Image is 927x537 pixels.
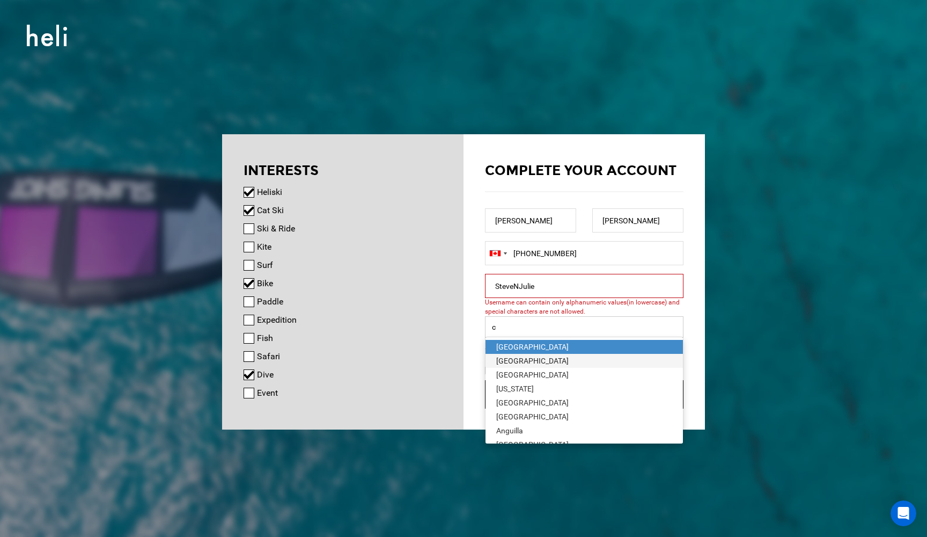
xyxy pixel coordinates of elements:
input: Last name [592,208,683,233]
label: Expedition [257,314,297,326]
div: Choose one… [22,343,193,365]
iframe: Intercom live chat [891,500,916,526]
label: Dive [257,368,274,381]
label: Kite [257,241,271,253]
div: Great! 👍 By answering a few questions, we can get you matched with your ideal trip. [17,229,167,261]
h1: [PERSON_NAME] [52,5,122,13]
div: Welcome to Heli! 👋We are a marketplace for adventures all over the world.There are absolutely no ... [9,60,176,168]
div: [GEOGRAPHIC_DATA] [496,355,672,366]
label: Ski & Ride [257,222,295,235]
input: First name [485,208,576,233]
label: Cat Ski [257,204,284,217]
label: Surf [257,259,273,272]
input: Username [485,274,683,298]
div: Close [188,4,208,24]
div: [GEOGRAPHIC_DATA] [496,439,672,450]
div: Carl says… [9,310,206,398]
label: Paddle [257,295,283,308]
div: Canada: +1 [485,242,510,265]
input: Select box [485,316,683,338]
div: Ski [178,191,206,214]
input: +1 201-555-0123 [485,241,683,265]
img: Profile image for Carl [31,6,48,23]
div: Welcome to Heli! 👋 We are a marketplace for adventures all over the world. What type of adventure... [17,67,167,161]
div: [GEOGRAPHIC_DATA] [496,397,672,408]
div: Ski [186,197,197,208]
div: [GEOGRAPHIC_DATA] [496,369,672,380]
label: Safari [257,350,280,363]
label: Heliski [257,186,282,199]
div: Carl says… [9,223,206,268]
div: [GEOGRAPHIC_DATA] [496,411,672,422]
div: Complete your account [485,161,683,180]
div: [US_STATE] [496,383,672,394]
div: Anguilla [496,425,672,436]
div: [DATE] [9,176,206,191]
label: Bike [257,277,273,290]
button: Home [168,4,188,25]
div: [GEOGRAPHIC_DATA] [496,342,672,352]
div: Carl says… [9,286,206,311]
div: Ski Trip Type [22,329,193,340]
div: What kind of trip are you interested in? [9,286,173,310]
div: user says… [9,191,206,223]
span: Username can contain only alphanumeric values(in lowercase) and special characters are not allowed. [485,298,683,316]
div: Great! 👍 By answering a few questions, we can get you matched with your ideal trip. [9,223,176,267]
div: What kind of trip are you interested in? [17,293,165,303]
b: There are absolutely no mark-ups when you book with [PERSON_NAME]. [17,99,160,128]
p: The team can also help [52,13,134,24]
span: Choose one… [31,343,173,365]
label: Event [257,387,278,400]
div: INTERESTS [244,161,442,180]
label: Fish [257,332,273,345]
button: go back [7,4,27,25]
div: Carl says… [9,60,206,176]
